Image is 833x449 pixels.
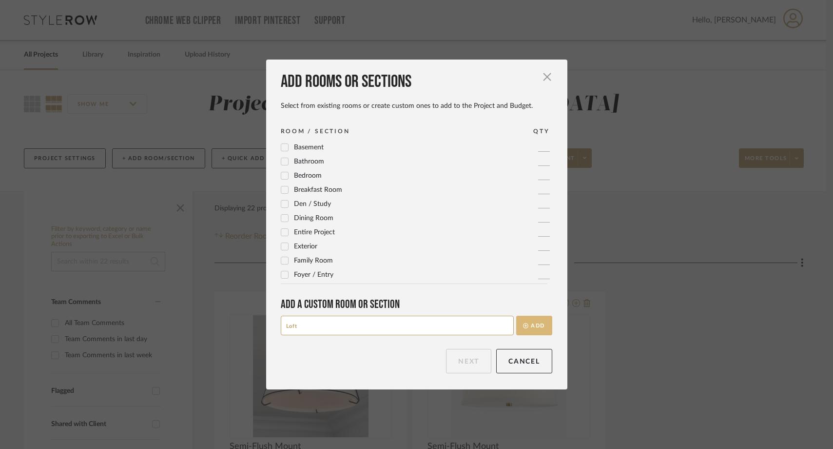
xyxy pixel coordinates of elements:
span: Basement [294,144,324,151]
span: Dining Room [294,215,333,222]
div: QTY [533,126,549,136]
span: Family Room [294,257,333,264]
div: ROOM / SECTION [281,126,350,136]
span: Exterior [294,243,317,250]
span: Den / Study [294,201,331,207]
span: Foyer / Entry [294,271,333,278]
div: Select from existing rooms or create custom ones to add to the Project and Budget. [281,102,552,110]
span: Bedroom [294,172,322,179]
div: Add a Custom room or Section [281,297,552,311]
span: Bathroom [294,158,324,165]
button: Add [516,316,552,335]
span: Entire Project [294,229,335,236]
div: Add rooms or sections [281,71,552,93]
button: Close [538,67,557,87]
span: Breakfast Room [294,186,342,193]
input: Start typing your room (e.g., “John’s Bedroom”) [281,316,514,335]
button: Next [446,349,491,373]
button: Cancel [496,349,552,373]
